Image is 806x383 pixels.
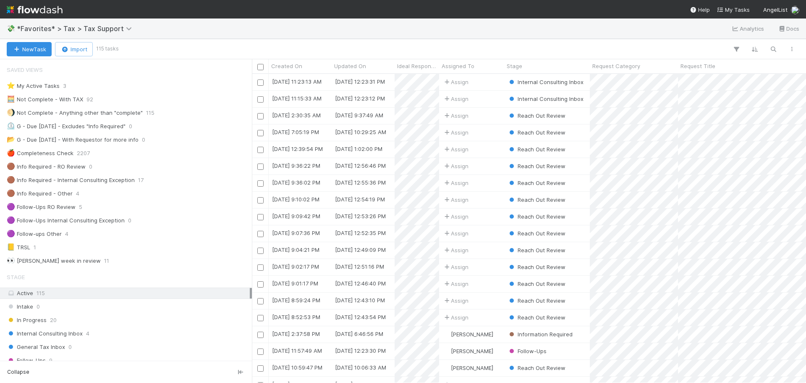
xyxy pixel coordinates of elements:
[442,111,468,120] span: Assign
[442,296,468,305] div: Assign
[442,78,468,86] span: Assign
[508,331,573,338] span: Information Required
[334,62,366,70] span: Updated On
[7,61,43,78] span: Saved Views
[443,331,450,338] img: avatar_6db445ce-3f56-49af-8247-57cf2b85f45b.png
[442,145,468,153] span: Assign
[272,296,320,304] div: [DATE] 8:59:24 PM
[257,298,264,304] input: Toggle Row Selected
[508,264,565,270] span: Reach Out Review
[442,128,468,137] span: Assign
[442,179,468,187] span: Assign
[508,348,547,354] span: Follow-Ups
[257,248,264,254] input: Toggle Row Selected
[49,355,52,366] span: 9
[508,229,565,238] div: Reach Out Review
[146,108,154,118] span: 115
[86,94,93,105] span: 92
[257,79,264,86] input: Toggle Row Selected
[257,164,264,170] input: Toggle Row Selected
[257,130,264,136] input: Toggle Row Selected
[508,129,565,136] span: Reach Out Review
[335,77,385,86] div: [DATE] 12:23:31 PM
[442,212,468,221] div: Assign
[7,242,30,253] div: TRSL
[508,347,547,355] div: Follow-Ups
[442,246,468,254] span: Assign
[442,95,468,103] span: Assign
[7,25,15,32] span: 💸
[508,263,565,271] div: Reach Out Review
[508,247,565,254] span: Reach Out Review
[442,313,468,322] span: Assign
[257,96,264,103] input: Toggle Row Selected
[272,229,320,237] div: [DATE] 9:07:36 PM
[272,262,319,271] div: [DATE] 9:02:17 PM
[272,346,322,355] div: [DATE] 11:57:49 AM
[7,149,15,156] span: 🍎
[335,313,386,321] div: [DATE] 12:43:54 PM
[7,136,15,143] span: 📂
[508,95,584,102] span: Internal Consulting Inbox
[508,313,565,322] div: Reach Out Review
[7,230,15,237] span: 🟣
[257,264,264,271] input: Toggle Row Selected
[257,64,264,70] input: Toggle All Rows Selected
[17,24,136,33] span: *Favorites* > Tax > Tax Support
[508,212,565,221] div: Reach Out Review
[508,95,584,103] div: Internal Consulting Inbox
[7,315,47,325] span: In Progress
[508,230,565,237] span: Reach Out Review
[271,62,302,70] span: Created On
[272,178,320,187] div: [DATE] 9:36:02 PM
[508,112,565,119] span: Reach Out Review
[731,24,764,34] a: Analytics
[508,145,565,153] div: Reach Out Review
[442,162,468,170] span: Assign
[442,280,468,288] span: Assign
[717,6,750,13] span: My Tasks
[763,6,788,13] span: AngelList
[272,279,318,288] div: [DATE] 9:01:17 PM
[508,162,565,170] div: Reach Out Review
[442,263,468,271] span: Assign
[55,42,93,56] button: Import
[7,328,83,339] span: Internal Consulting Inbox
[508,179,565,187] div: Reach Out Review
[7,203,15,210] span: 🟣
[138,175,144,185] span: 17
[508,78,584,86] div: Internal Consulting Inbox
[257,231,264,237] input: Toggle Row Selected
[442,229,468,238] div: Assign
[335,111,383,119] div: [DATE] 9:37:49 AM
[443,365,450,371] img: avatar_d45d11ee-0024-4901-936f-9df0a9cc3b4e.png
[7,215,125,226] div: Follow-Ups Internal Consulting Exception
[272,212,320,220] div: [DATE] 9:09:42 PM
[257,332,264,338] input: Toggle Row Selected
[592,62,640,70] span: Request Category
[335,346,386,355] div: [DATE] 12:23:30 PM
[451,331,493,338] span: [PERSON_NAME]
[791,6,799,14] img: avatar_cfa6ccaa-c7d9-46b3-b608-2ec56ecf97ad.png
[7,148,73,158] div: Completeness Check
[7,175,135,185] div: Info Required - Internal Consulting Exception
[442,195,468,204] span: Assign
[7,42,52,56] button: NewTask
[335,195,385,203] div: [DATE] 12:54:19 PM
[257,281,264,288] input: Toggle Row Selected
[335,296,385,304] div: [DATE] 12:43:10 PM
[508,314,565,321] span: Reach Out Review
[7,342,65,352] span: General Tax Inbox
[272,161,320,170] div: [DATE] 9:36:22 PM
[508,180,565,186] span: Reach Out Review
[397,62,437,70] span: Ideal Response Date
[508,163,565,169] span: Reach Out Review
[508,364,565,372] div: Reach Out Review
[508,280,565,287] span: Reach Out Review
[508,297,565,304] span: Reach Out Review
[7,217,15,224] span: 🟣
[272,330,320,338] div: [DATE] 2:37:58 PM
